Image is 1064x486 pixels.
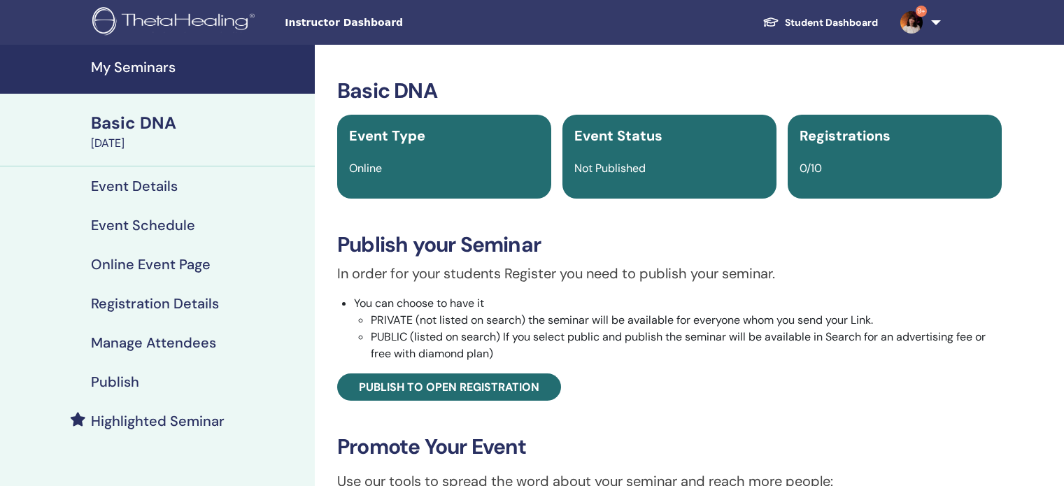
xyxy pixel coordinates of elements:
span: Event Type [349,127,425,145]
div: [DATE] [91,135,306,152]
span: Online [349,161,382,176]
span: 9+ [916,6,927,17]
li: PUBLIC (listed on search) If you select public and publish the seminar will be available in Searc... [371,329,1002,362]
a: Student Dashboard [751,10,889,36]
h4: Online Event Page [91,256,211,273]
li: PRIVATE (not listed on search) the seminar will be available for everyone whom you send your Link. [371,312,1002,329]
a: Publish to open registration [337,373,561,401]
a: Basic DNA[DATE] [83,111,315,152]
h3: Basic DNA [337,78,1002,103]
li: You can choose to have it [354,295,1002,362]
img: logo.png [92,7,260,38]
div: Basic DNA [91,111,306,135]
h3: Publish your Seminar [337,232,1002,257]
span: Registrations [800,127,891,145]
p: In order for your students Register you need to publish your seminar. [337,263,1002,284]
span: Instructor Dashboard [285,15,495,30]
span: Publish to open registration [359,380,539,394]
img: graduation-cap-white.svg [762,16,779,28]
h4: Event Details [91,178,178,194]
span: Not Published [574,161,646,176]
h4: Highlighted Seminar [91,413,225,429]
h4: Publish [91,373,139,390]
h4: Event Schedule [91,217,195,234]
img: default.jpg [900,11,923,34]
h4: Manage Attendees [91,334,216,351]
span: Event Status [574,127,662,145]
h3: Promote Your Event [337,434,1002,459]
span: 0/10 [800,161,822,176]
h4: Registration Details [91,295,219,312]
h4: My Seminars [91,59,306,76]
